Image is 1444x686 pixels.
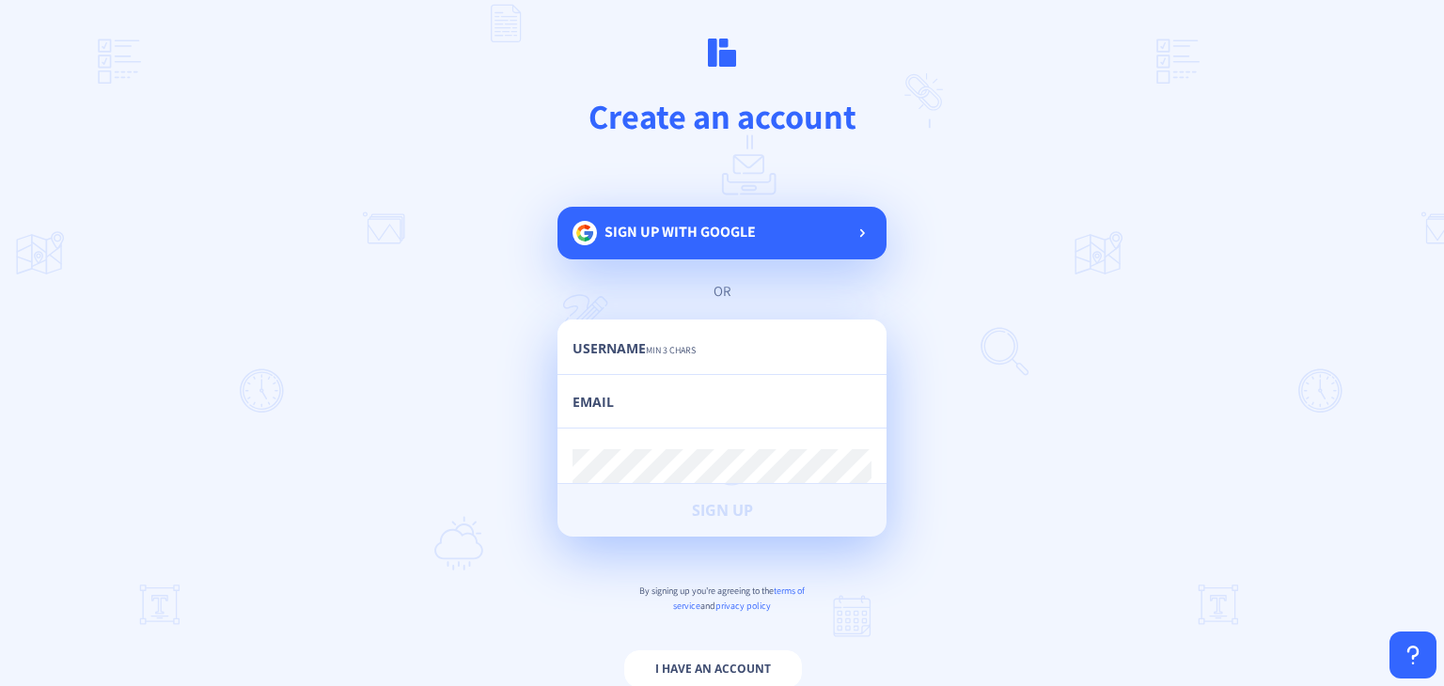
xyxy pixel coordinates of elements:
[576,282,868,301] div: or
[715,600,771,612] span: privacy policy
[673,585,805,612] span: terms of service
[692,503,753,518] span: Sign Up
[573,221,597,245] img: google.svg
[708,39,736,67] img: logo.svg
[557,584,887,614] p: By signing up you're agreeing to the and
[108,94,1336,138] h1: Create an account
[604,222,756,242] span: Sign up with google
[557,484,887,537] button: Sign Up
